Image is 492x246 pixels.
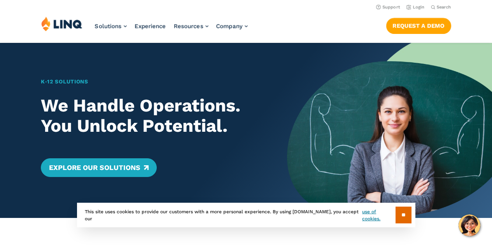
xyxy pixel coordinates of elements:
[216,23,243,30] span: Company
[174,23,203,30] span: Resources
[95,23,127,30] a: Solutions
[41,96,267,136] h2: We Handle Operations. You Unlock Potential.
[459,214,480,236] button: Hello, have a question? Let’s chat.
[431,4,451,10] button: Open Search Bar
[376,5,400,10] a: Support
[386,18,451,34] a: Request a Demo
[41,16,82,31] img: LINQ | K‑12 Software
[95,16,248,42] nav: Primary Navigation
[362,208,395,222] a: use of cookies.
[41,78,267,86] h1: K‑12 Solutions
[174,23,208,30] a: Resources
[41,158,156,177] a: Explore Our Solutions
[406,5,425,10] a: Login
[437,5,451,10] span: Search
[287,43,492,218] img: Home Banner
[135,23,166,30] a: Experience
[216,23,248,30] a: Company
[95,23,122,30] span: Solutions
[386,16,451,34] nav: Button Navigation
[77,203,415,227] div: This site uses cookies to provide our customers with a more personal experience. By using [DOMAIN...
